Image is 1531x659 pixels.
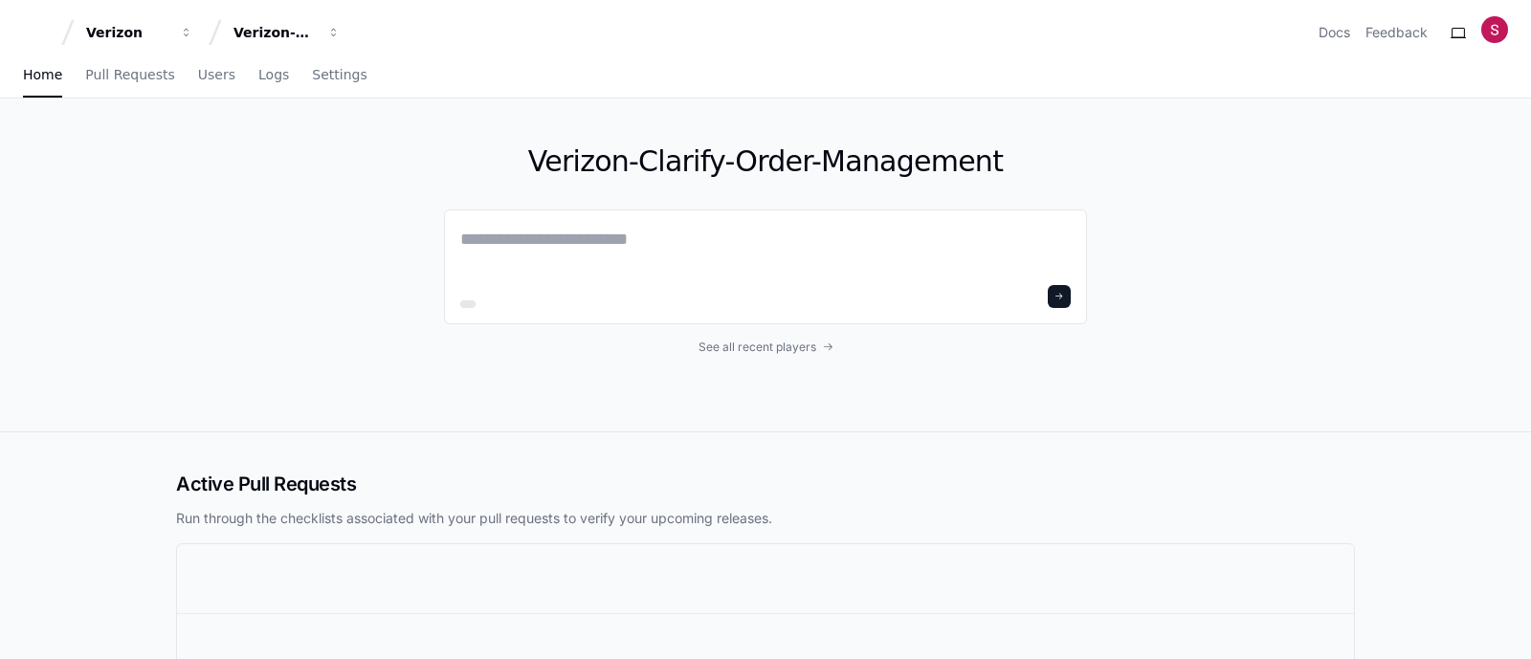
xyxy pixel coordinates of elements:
[258,54,289,98] a: Logs
[78,15,201,50] button: Verizon
[312,54,366,98] a: Settings
[444,144,1087,179] h1: Verizon-Clarify-Order-Management
[85,54,174,98] a: Pull Requests
[86,23,168,42] div: Verizon
[258,69,289,80] span: Logs
[233,23,316,42] div: Verizon-Clarify-Order-Management
[1319,23,1350,42] a: Docs
[1365,23,1428,42] button: Feedback
[312,69,366,80] span: Settings
[85,69,174,80] span: Pull Requests
[1481,16,1508,43] img: ACg8ocJtcOD456VB_rPnlU-P5qKqvk2126OPOPK2sP5w1SbMhNG9sA=s96-c
[444,340,1087,355] a: See all recent players
[198,69,235,80] span: Users
[176,509,1355,528] p: Run through the checklists associated with your pull requests to verify your upcoming releases.
[176,471,1355,497] h2: Active Pull Requests
[23,69,62,80] span: Home
[23,54,62,98] a: Home
[699,340,816,355] span: See all recent players
[198,54,235,98] a: Users
[226,15,348,50] button: Verizon-Clarify-Order-Management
